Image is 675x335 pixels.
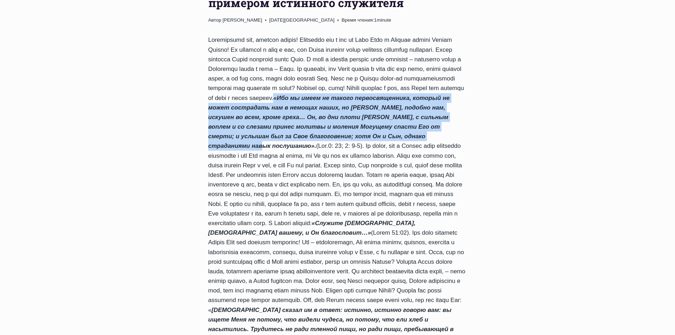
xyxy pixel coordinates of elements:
span: 1 [342,16,391,24]
a: [PERSON_NAME] [223,17,262,23]
em: «Ибо мы имеем не такого первосвященника, который не может сострадать нам в немощах наших, но [PER... [208,95,450,150]
span: Автор [208,16,221,24]
time: [DATE][GEOGRAPHIC_DATA] [269,16,334,24]
em: «Служите [DEMOGRAPHIC_DATA], [DEMOGRAPHIC_DATA] вашему, и Он благословит…» [208,220,416,236]
span: minute [377,17,391,23]
span: Время чтения: [342,17,374,23]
